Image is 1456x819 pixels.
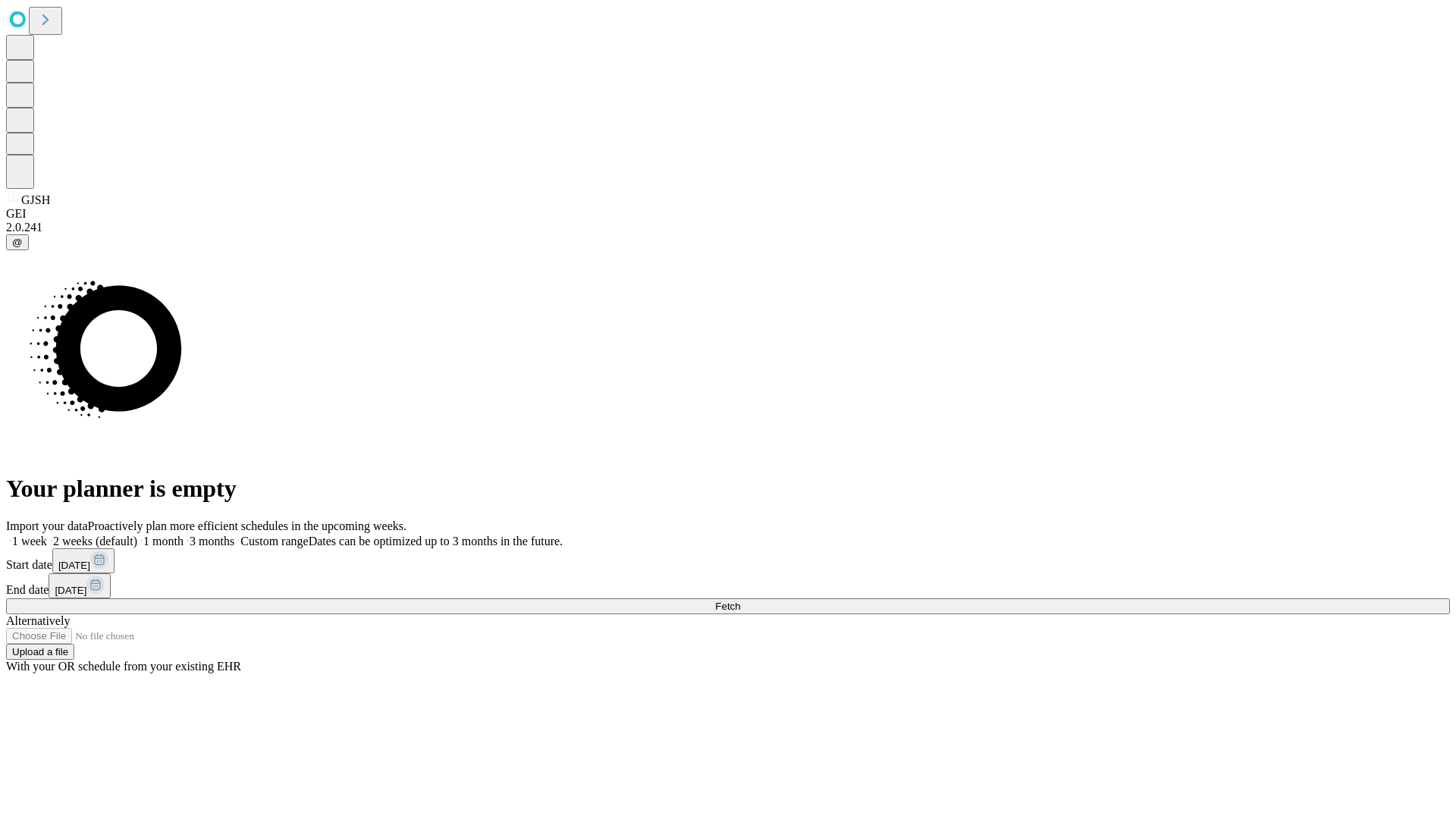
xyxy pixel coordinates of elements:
span: 1 month [143,535,184,548]
span: Import your data [6,519,88,532]
span: [DATE] [58,560,90,571]
span: Fetch [715,601,740,612]
button: @ [6,234,29,250]
button: Upload a file [6,644,74,660]
span: 3 months [190,535,234,548]
div: 2.0.241 [6,221,1450,234]
button: [DATE] [49,573,111,598]
span: Proactively plan more efficient schedules in the upcoming weeks. [88,519,406,532]
div: End date [6,573,1450,598]
button: Fetch [6,598,1450,614]
span: With your OR schedule from your existing EHR [6,660,241,673]
button: [DATE] [52,548,115,573]
span: 1 week [12,535,47,548]
span: [DATE] [55,585,86,596]
span: @ [12,237,23,248]
span: 2 weeks (default) [53,535,137,548]
span: Alternatively [6,614,70,627]
span: GJSH [21,193,50,206]
h1: Your planner is empty [6,475,1450,503]
div: Start date [6,548,1450,573]
span: Dates can be optimized up to 3 months in the future. [309,535,563,548]
div: GEI [6,207,1450,221]
span: Custom range [240,535,308,548]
